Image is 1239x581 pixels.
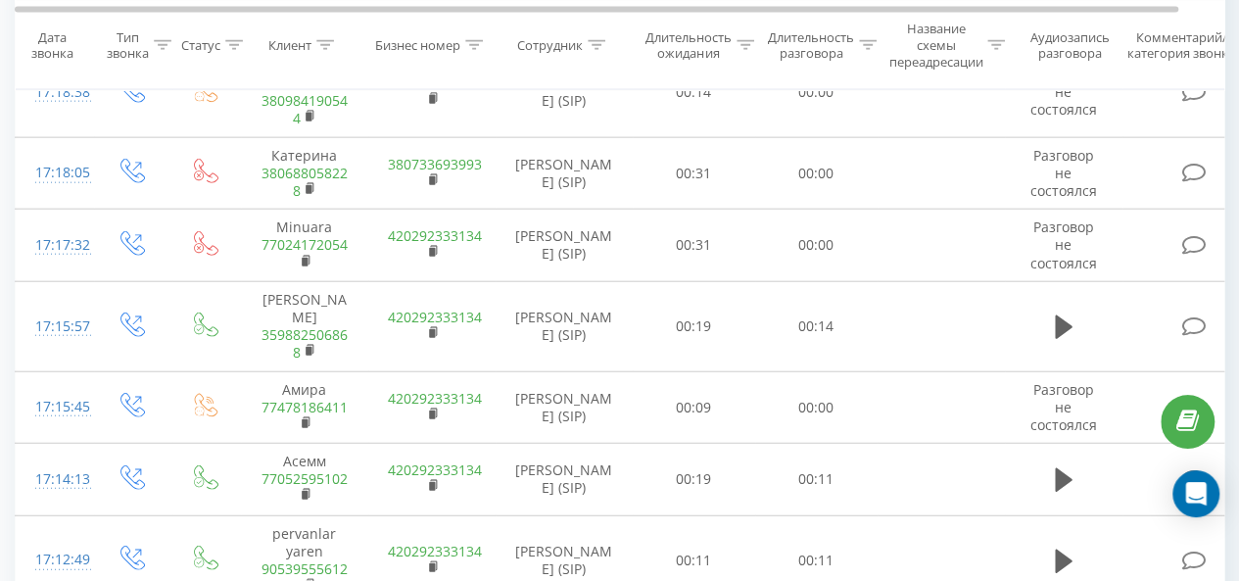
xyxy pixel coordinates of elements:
[388,308,482,326] a: 420292333134
[388,542,482,560] a: 420292333134
[35,541,74,579] div: 17:12:49
[241,137,368,210] td: Катерина
[1124,28,1239,62] div: Комментарий/категория звонка
[35,460,74,499] div: 17:14:13
[755,371,878,444] td: 00:00
[262,235,348,254] a: 77024172054
[1030,146,1097,200] span: Разговор не состоялся
[1030,218,1097,271] span: Разговор не состоялся
[496,281,633,371] td: [PERSON_NAME] (SIP)
[496,47,633,137] td: [PERSON_NAME] (SIP)
[1030,65,1097,119] span: Разговор не состоялся
[1172,470,1219,517] div: Open Intercom Messenger
[241,281,368,371] td: [PERSON_NAME]
[35,73,74,112] div: 17:18:38
[241,210,368,282] td: Minuara
[1022,28,1117,62] div: Аудиозапись разговора
[268,37,311,54] div: Клиент
[262,325,348,362] a: 359882506868
[633,281,755,371] td: 00:19
[755,47,878,137] td: 00:00
[633,371,755,444] td: 00:09
[262,164,348,200] a: 380688058228
[262,469,348,488] a: 77052595102
[375,37,460,54] div: Бизнес номер
[755,137,878,210] td: 00:00
[755,210,878,282] td: 00:00
[35,226,74,265] div: 17:17:32
[241,47,368,137] td: [PERSON_NAME]
[517,37,583,54] div: Сотрудник
[888,21,982,71] div: Название схемы переадресации
[107,28,149,62] div: Тип звонка
[496,137,633,210] td: [PERSON_NAME] (SIP)
[633,47,755,137] td: 00:14
[35,388,74,426] div: 17:15:45
[633,210,755,282] td: 00:31
[633,137,755,210] td: 00:31
[241,444,368,516] td: Асемм
[1030,380,1097,434] span: Разговор не состоялся
[755,281,878,371] td: 00:14
[388,389,482,408] a: 420292333134
[262,398,348,416] a: 77478186411
[388,155,482,173] a: 380733693993
[633,444,755,516] td: 00:19
[388,460,482,479] a: 420292333134
[35,154,74,192] div: 17:18:05
[262,91,348,127] a: 380984190544
[181,37,220,54] div: Статус
[496,371,633,444] td: [PERSON_NAME] (SIP)
[768,28,854,62] div: Длительность разговора
[645,28,732,62] div: Длительность ожидания
[755,444,878,516] td: 00:11
[241,371,368,444] td: Амира
[16,28,88,62] div: Дата звонка
[496,444,633,516] td: [PERSON_NAME] (SIP)
[496,210,633,282] td: [PERSON_NAME] (SIP)
[35,308,74,346] div: 17:15:57
[388,226,482,245] a: 420292333134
